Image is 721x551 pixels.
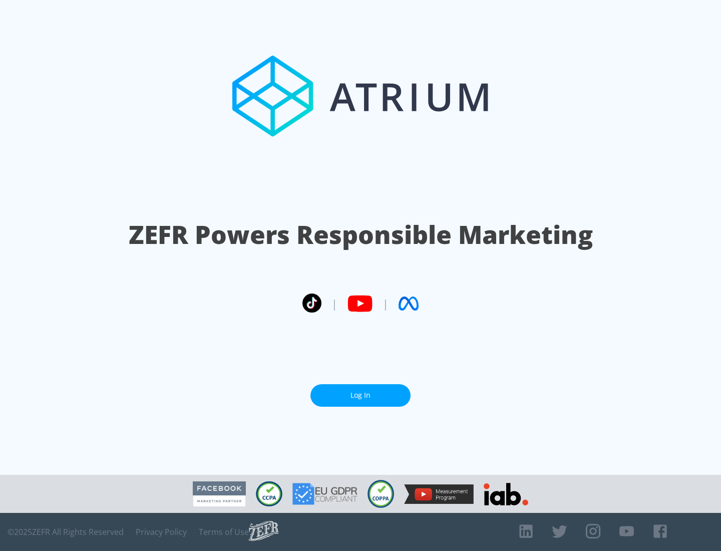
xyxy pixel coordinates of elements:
img: Facebook Marketing Partner [193,481,246,507]
img: CCPA Compliant [256,481,282,506]
img: COPPA Compliant [368,480,394,508]
img: GDPR Compliant [292,483,357,505]
h1: ZEFR Powers Responsible Marketing [129,217,593,252]
img: YouTube Measurement Program [404,484,474,504]
img: IAB [484,483,528,505]
span: | [331,296,337,311]
span: © 2025 ZEFR All Rights Reserved [8,527,124,537]
a: Terms of Use [199,527,249,537]
span: | [383,296,389,311]
a: Privacy Policy [136,527,187,537]
a: Log In [310,384,411,407]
